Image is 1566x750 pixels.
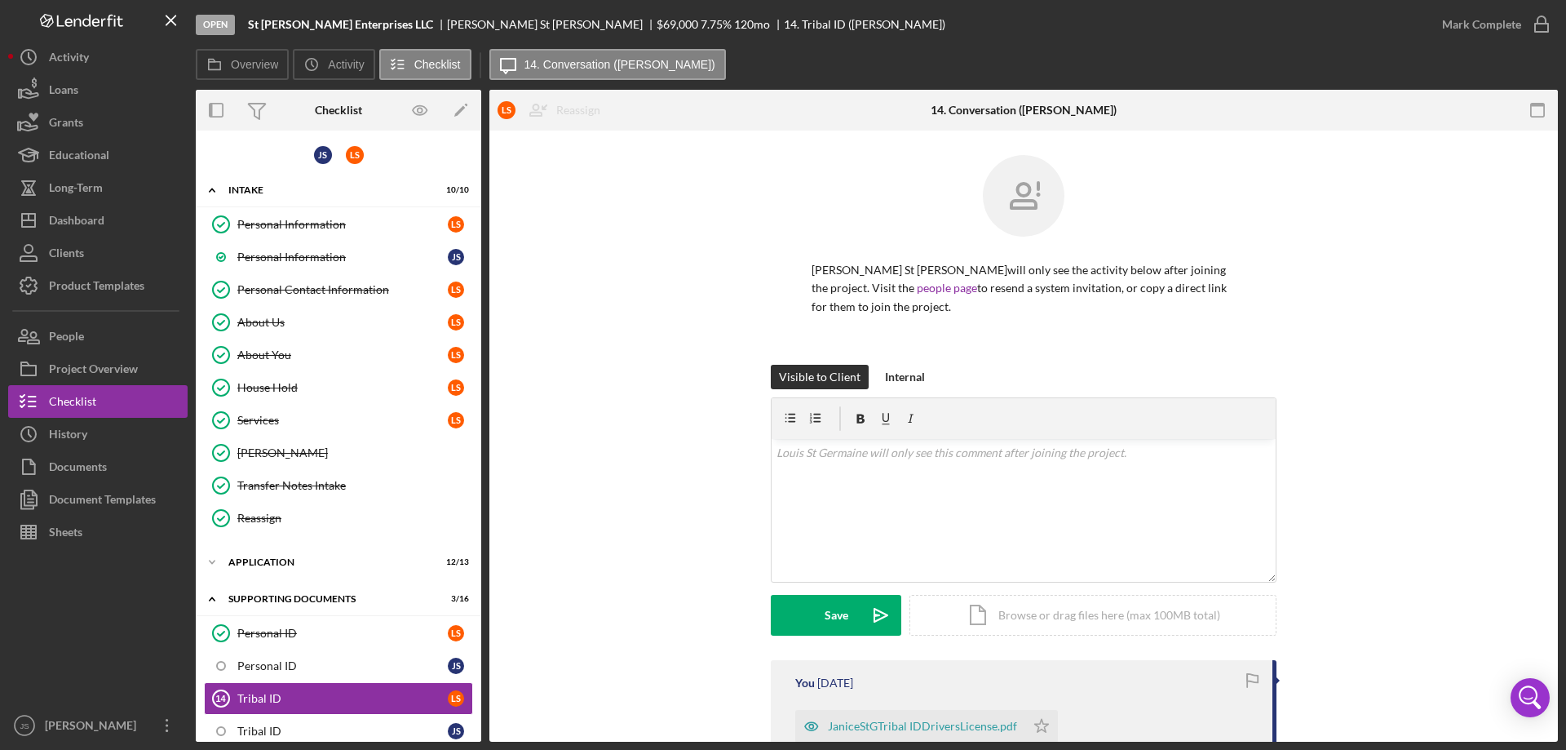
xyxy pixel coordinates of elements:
[215,694,226,703] tspan: 14
[448,282,464,298] div: L S
[237,283,448,296] div: Personal Contact Information
[448,379,464,396] div: L S
[237,348,448,362] div: About You
[204,339,473,371] a: About YouLS
[8,483,188,516] a: Document Templates
[248,18,433,31] b: St [PERSON_NAME] Enterprises LLC
[237,218,448,231] div: Personal Information
[8,450,188,483] a: Documents
[237,414,448,427] div: Services
[49,171,103,208] div: Long-Term
[447,18,657,31] div: [PERSON_NAME] St [PERSON_NAME]
[204,371,473,404] a: House HoldLS
[440,557,469,567] div: 12 / 13
[237,692,448,705] div: Tribal ID
[917,281,977,295] a: people page
[204,617,473,650] a: Personal IDLS
[795,677,815,690] div: You
[8,237,188,269] a: Clients
[556,94,600,126] div: Reassign
[524,58,715,71] label: 14. Conversation ([PERSON_NAME])
[204,273,473,306] a: Personal Contact InformationLS
[49,353,138,389] div: Project Overview
[1426,8,1558,41] button: Mark Complete
[49,106,83,143] div: Grants
[49,385,96,422] div: Checklist
[8,516,188,548] button: Sheets
[328,58,364,71] label: Activity
[196,15,235,35] div: Open
[448,658,464,674] div: J S
[448,347,464,363] div: L S
[8,139,188,171] button: Educational
[825,595,848,636] div: Save
[8,204,188,237] a: Dashboard
[817,677,853,690] time: 2025-09-30 21:44
[41,709,147,746] div: [PERSON_NAME]
[8,73,188,106] button: Loans
[8,171,188,204] button: Long-Term
[877,365,933,389] button: Internal
[204,437,473,469] a: [PERSON_NAME]
[237,725,448,738] div: Tribal ID
[8,709,188,742] button: JS[PERSON_NAME]
[20,721,29,730] text: JS
[49,483,156,520] div: Document Templates
[196,49,289,80] button: Overview
[8,269,188,302] button: Product Templates
[204,404,473,437] a: ServicesLS
[49,204,104,241] div: Dashboard
[8,353,188,385] button: Project Overview
[734,18,770,31] div: 120 mo
[828,720,1017,733] div: JaniceStGTribal IDDriversLicense.pdf
[49,450,107,487] div: Documents
[8,385,188,418] button: Checklist
[440,185,469,195] div: 10 / 10
[448,314,464,331] div: L S
[204,306,473,339] a: About UsLS
[228,185,428,195] div: Intake
[204,208,473,241] a: Personal InformationLS
[448,723,464,739] div: J S
[8,418,188,450] button: History
[237,381,448,394] div: House Hold
[795,710,1058,743] button: JaniceStGTribal IDDriversLicense.pdf
[771,595,901,636] button: Save
[779,365,860,389] div: Visible to Client
[204,682,473,715] a: 14Tribal IDLS
[885,365,925,389] div: Internal
[231,58,278,71] label: Overview
[49,41,89,78] div: Activity
[8,106,188,139] button: Grants
[8,41,188,73] button: Activity
[237,627,448,640] div: Personal ID
[204,469,473,502] a: Transfer Notes Intake
[414,58,461,71] label: Checklist
[204,502,473,535] a: Reassign
[228,557,428,567] div: Application
[49,73,78,110] div: Loans
[448,625,464,641] div: L S
[49,269,144,306] div: Product Templates
[448,249,464,265] div: J S
[228,594,428,604] div: Supporting Documents
[237,479,472,492] div: Transfer Notes Intake
[771,365,869,389] button: Visible to Client
[204,715,473,748] a: Tribal IDJS
[237,251,448,264] div: Personal Information
[1442,8,1521,41] div: Mark Complete
[49,418,87,455] div: History
[812,261,1236,316] p: [PERSON_NAME] St [PERSON_NAME] will only see the activity below after joining the project. Visit ...
[448,216,464,233] div: L S
[1511,678,1550,717] div: Open Intercom Messenger
[498,101,515,119] div: L S
[8,320,188,353] button: People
